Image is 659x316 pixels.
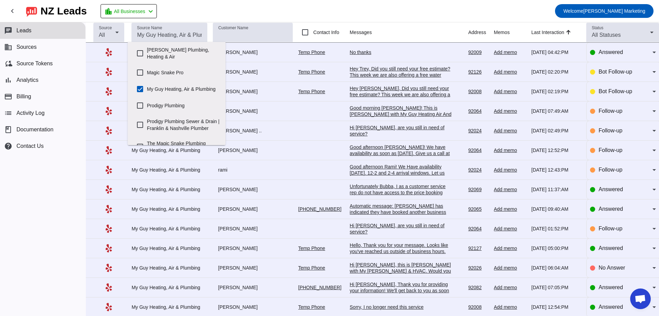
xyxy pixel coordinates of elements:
div: Add memo [494,167,526,173]
div: [DATE] 11:37:AM [531,186,581,193]
div: 92024 [468,167,488,173]
span: Follow-up [599,167,622,173]
mat-icon: Yelp [105,225,113,233]
mat-icon: list [4,109,12,117]
span: Welcome [563,8,583,14]
div: [PERSON_NAME] [213,147,293,153]
mat-icon: cloud_sync [4,59,12,68]
div: My Guy Heating, Air & Plumbing [131,284,207,291]
span: Answered [599,186,623,192]
mat-icon: Yelp [105,244,113,252]
div: Hello, Thank you for your message. Looks like you've reached us outside of business hours. Someon... [350,242,453,273]
span: Answered [599,49,623,55]
mat-icon: Yelp [105,283,113,292]
label: Prodigy Plumbing [147,98,220,113]
div: No thanks [350,49,453,55]
div: Add memo [494,284,526,291]
div: 92127 [468,245,488,251]
div: Add memo [494,206,526,212]
mat-icon: payment [4,92,12,101]
div: Sorry, I no longer need this service [350,304,453,310]
th: Memos [494,22,531,43]
div: My Guy Heating, Air & Plumbing [131,304,207,310]
div: [PERSON_NAME] [213,88,293,95]
mat-icon: Yelp [105,303,113,311]
div: [DATE] 07:05:PM [531,284,581,291]
div: Add memo [494,49,526,55]
span: Analytics [16,77,38,83]
div: 92026 [468,265,488,271]
div: Good afternoon Rami! We Have availability [DATE]. 12-2 and 2-4 arrival windows. Let us know what ... [350,164,453,188]
div: Hi [PERSON_NAME], this is [PERSON_NAME] with My [PERSON_NAME] & HVAC. Would you be interested in ... [350,262,453,305]
div: [DATE] 06:04:AM [531,265,581,271]
a: Temp Phone [298,304,325,310]
span: Documentation [16,127,54,133]
div: My Guy Heating, Air & Plumbing [131,147,207,153]
label: Magic Snake Pro [147,65,220,80]
mat-icon: Yelp [105,185,113,194]
span: Sources [16,44,37,50]
div: Add memo [494,265,526,271]
div: Automatic message: [PERSON_NAME] has indicated they have booked another business for this job. [350,203,453,221]
span: Source Tokens [16,61,53,67]
div: My Guy Heating, Air & Plumbing [131,167,207,173]
label: Contact Info [312,29,339,36]
div: Add memo [494,108,526,114]
mat-icon: Yelp [105,48,113,56]
mat-icon: business [4,43,12,51]
div: Open chat [630,288,651,309]
div: [DATE] 02:49:PM [531,128,581,134]
mat-icon: Yelp [105,107,113,115]
mat-icon: chat [4,26,12,35]
span: All [99,32,105,38]
div: Good afternoon [PERSON_NAME]! We have availability as soon as [DATE]. Give us a call at [PHONE_NU... [350,144,453,175]
a: Temp Phone [298,265,325,271]
div: [PERSON_NAME] .. [213,128,293,134]
div: [DATE] 02:20:PM [531,69,581,75]
span: Leads [16,28,32,34]
a: Temp Phone [298,50,325,55]
a: Temp Phone [298,89,325,94]
div: [DATE] 01:52:PM [531,226,581,232]
div: Add memo [494,88,526,95]
div: Hey [PERSON_NAME], Did you still need your free estimate? This week we are also offering a free w... [350,85,453,122]
a: Temp Phone [298,246,325,251]
div: [PERSON_NAME] [213,284,293,291]
div: [DATE] 12:54:PM [531,304,581,310]
span: [PERSON_NAME] Marketing [563,6,645,16]
div: [DATE] 07:49:AM [531,108,581,114]
span: book [4,126,12,134]
div: My Guy Heating, Air & Plumbing [131,265,207,271]
mat-icon: chevron_left [8,7,16,15]
div: [DATE] 05:00:PM [531,245,581,251]
mat-icon: bar_chart [4,76,12,84]
div: [PERSON_NAME] [213,226,293,232]
img: logo [26,5,37,17]
div: Add memo [494,128,526,134]
a: [PHONE_NUMBER] [298,206,342,212]
div: My Guy Heating, Air & Plumbing [131,245,207,251]
span: Billing [16,94,31,100]
div: Good morning [PERSON_NAME]! This is [PERSON_NAME] with My Guy Heating Air And Plumbing. We can ha... [350,105,453,148]
span: Follow-up [599,108,622,114]
div: [PERSON_NAME] [213,304,293,310]
div: 92064 [468,226,488,232]
div: [DATE] 02:19:PM [531,88,581,95]
th: Address [468,22,494,43]
div: 92082 [468,284,488,291]
a: Temp Phone [298,69,325,75]
div: My Guy Heating, Air & Plumbing [131,226,207,232]
span: Activity Log [16,110,45,116]
mat-icon: Yelp [105,166,113,174]
label: Prodigy Plumbing Sewer & Drain | Franklin & Nashville Plumber [147,114,220,136]
div: 92009 [468,49,488,55]
div: Hi [PERSON_NAME], are you still in need of service? [350,124,453,137]
span: Answered [599,206,623,212]
span: All Businesses [114,7,145,16]
div: [PERSON_NAME] [213,206,293,212]
mat-label: Customer Name [218,26,248,30]
div: 92064 [468,147,488,153]
div: [PERSON_NAME] [213,108,293,114]
mat-label: Source Name [137,26,162,30]
div: [PERSON_NAME] [213,186,293,193]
